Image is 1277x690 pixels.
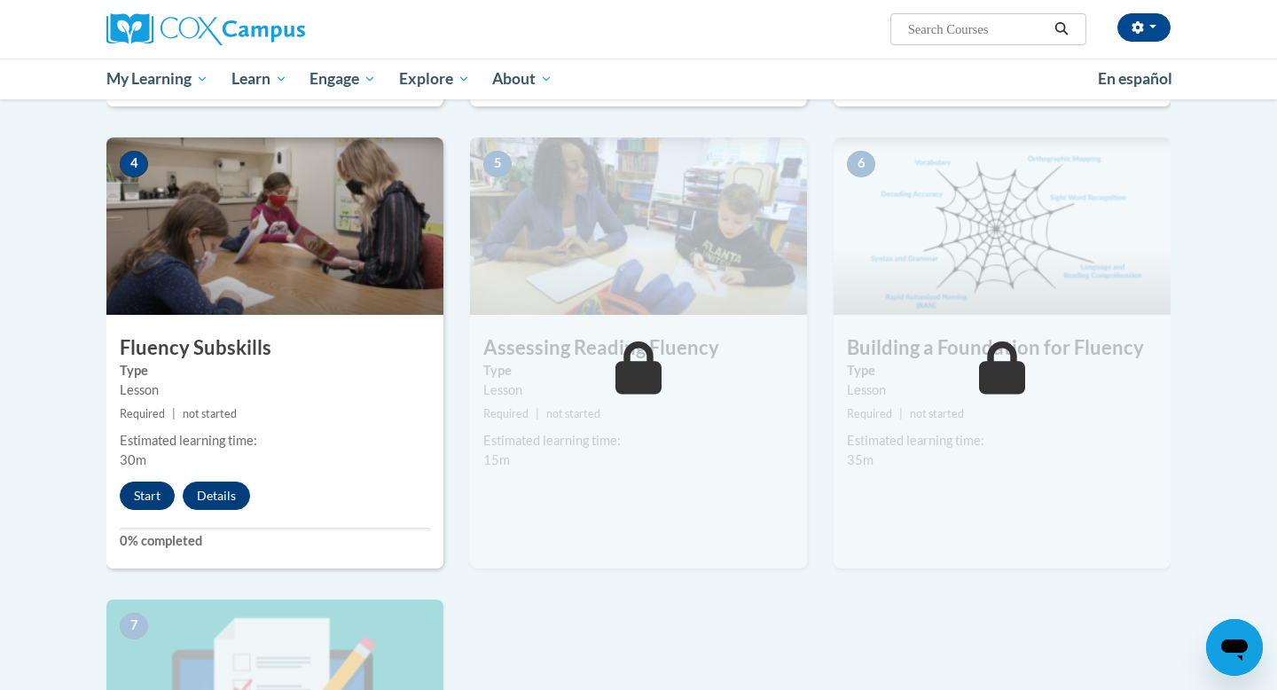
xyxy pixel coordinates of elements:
h3: Assessing Reading Fluency [470,334,807,362]
div: Estimated learning time: [120,431,430,451]
div: Lesson [483,380,794,400]
img: Course Image [106,137,443,315]
a: En español [1086,60,1184,98]
label: 0% completed [120,531,430,551]
a: Engage [298,59,388,99]
a: My Learning [95,59,220,99]
span: | [536,407,539,420]
span: 6 [847,151,875,177]
iframe: Button to launch messaging window [1206,619,1263,676]
span: Required [483,407,529,420]
span: Learn [231,68,287,90]
a: Cox Campus [106,13,443,45]
span: 35m [847,452,874,467]
img: Course Image [470,137,807,315]
img: Course Image [834,137,1171,315]
span: 30m [120,452,146,467]
a: Explore [388,59,482,99]
div: Lesson [847,380,1157,400]
input: Search Courses [906,19,1048,40]
span: Explore [399,68,470,90]
span: 4 [120,151,148,177]
div: Main menu [80,59,1197,99]
h3: Building a Foundation for Fluency [834,334,1171,362]
img: Cox Campus [106,13,305,45]
label: Type [120,361,430,380]
div: Estimated learning time: [847,431,1157,451]
label: Type [847,361,1157,380]
button: Details [183,482,250,510]
a: Learn [220,59,299,99]
span: 7 [120,613,148,639]
label: Type [483,361,794,380]
span: 15m [483,452,510,467]
span: not started [546,407,600,420]
span: Required [847,407,892,420]
a: About [482,59,565,99]
span: En español [1098,69,1172,88]
span: 5 [483,151,512,177]
button: Search [1048,19,1075,40]
span: About [492,68,552,90]
h3: Fluency Subskills [106,334,443,362]
span: not started [183,407,237,420]
span: My Learning [106,68,208,90]
button: Account Settings [1117,13,1171,42]
span: Required [120,407,165,420]
div: Lesson [120,380,430,400]
button: Start [120,482,175,510]
span: | [172,407,176,420]
div: Estimated learning time: [483,431,794,451]
span: | [899,407,903,420]
span: not started [910,407,964,420]
span: Engage [309,68,376,90]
